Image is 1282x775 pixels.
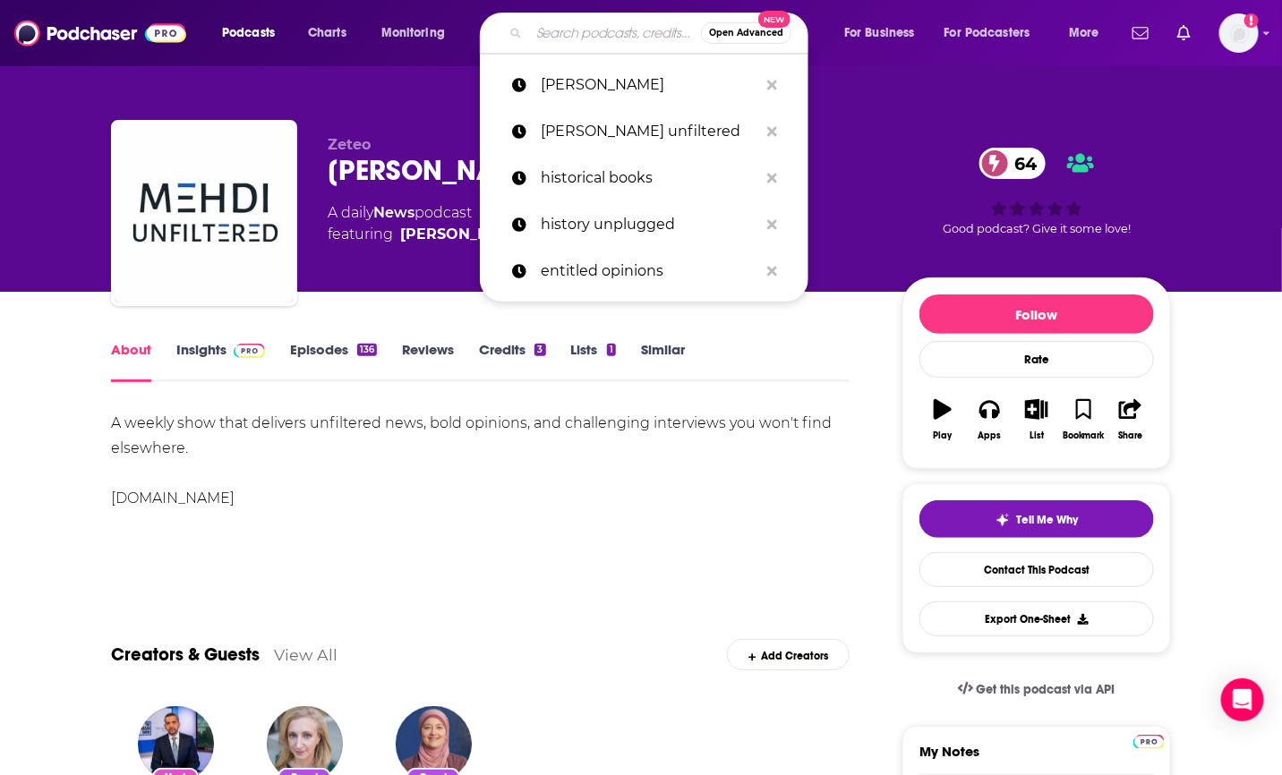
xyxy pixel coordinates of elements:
a: [PERSON_NAME] unfiltered [480,108,808,155]
a: Show notifications dropdown [1125,18,1156,48]
div: 136 [357,344,377,356]
span: Logged in as AlexMerceron [1219,13,1259,53]
div: Bookmark [1063,430,1105,441]
button: open menu [1056,19,1122,47]
div: 1 [607,344,616,356]
a: history unplugged [480,201,808,248]
span: Zeteo [328,136,371,153]
a: [PERSON_NAME] [480,62,808,108]
button: Apps [966,387,1013,452]
a: Credits3 [479,341,545,382]
span: New [758,11,791,28]
a: historical books [480,155,808,201]
button: List [1013,387,1060,452]
a: [DOMAIN_NAME] [111,490,235,507]
button: Share [1107,387,1154,452]
span: For Podcasters [944,21,1030,46]
span: Podcasts [222,21,275,46]
span: Good podcast? Give it some love! [943,222,1131,235]
a: Mehdi Hasan [400,224,528,245]
span: featuring [328,224,528,245]
button: open menu [209,19,298,47]
a: Pro website [1133,732,1165,749]
div: A daily podcast [328,202,528,245]
span: Open Advanced [709,29,783,38]
svg: Add a profile image [1244,13,1259,28]
div: Play [934,430,953,441]
div: Rate [919,341,1154,378]
button: open menu [369,19,468,47]
button: Export One-Sheet [919,601,1154,636]
p: historical books [541,155,758,201]
div: Search podcasts, credits, & more... [497,13,825,54]
img: User Profile [1219,13,1259,53]
a: Lists1 [571,341,616,382]
img: Mehdi Unfiltered [115,123,294,302]
a: About [111,341,151,382]
a: View All [274,645,338,664]
div: 3 [534,344,545,356]
button: open menu [832,19,937,47]
a: InsightsPodchaser Pro [176,341,265,382]
a: News [373,204,415,221]
button: Open AdvancedNew [701,22,791,44]
p: entitled opinions [541,248,758,294]
a: Episodes136 [290,341,377,382]
div: List [1030,430,1044,441]
button: tell me why sparkleTell Me Why [919,500,1154,538]
button: Play [919,387,966,452]
span: Charts [308,21,346,46]
button: Bookmark [1060,387,1107,452]
p: history unplugged [541,201,758,248]
a: Get this podcast via API [944,668,1130,711]
span: Tell Me Why [1017,513,1079,527]
div: 64Good podcast? Give it some love! [902,136,1171,247]
a: Show notifications dropdown [1170,18,1198,48]
a: entitled opinions [480,248,808,294]
span: For Business [844,21,915,46]
a: Contact This Podcast [919,552,1154,587]
span: Get this podcast via API [977,682,1115,697]
label: My Notes [919,743,1154,774]
img: Podchaser Pro [234,344,265,358]
a: 64 [979,148,1047,179]
button: open menu [933,19,1056,47]
span: Monitoring [381,21,445,46]
span: 64 [997,148,1047,179]
span: More [1069,21,1099,46]
a: Charts [296,19,357,47]
p: Mehdi Unfiltered [541,62,758,108]
button: Follow [919,294,1154,334]
p: medhi unfiltered [541,108,758,155]
img: tell me why sparkle [996,513,1010,527]
img: Podchaser Pro [1133,735,1165,749]
input: Search podcasts, credits, & more... [529,19,701,47]
div: Apps [979,430,1002,441]
a: Creators & Guests [111,643,260,666]
img: Podchaser - Follow, Share and Rate Podcasts [14,16,186,50]
div: Open Intercom Messenger [1221,678,1264,721]
a: Reviews [402,341,454,382]
div: Add Creators [727,639,850,670]
a: Similar [641,341,685,382]
div: A weekly show that delivers unfiltered news, bold opinions, and challenging interviews you won't ... [111,411,850,511]
button: Show profile menu [1219,13,1259,53]
div: Share [1118,430,1142,441]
